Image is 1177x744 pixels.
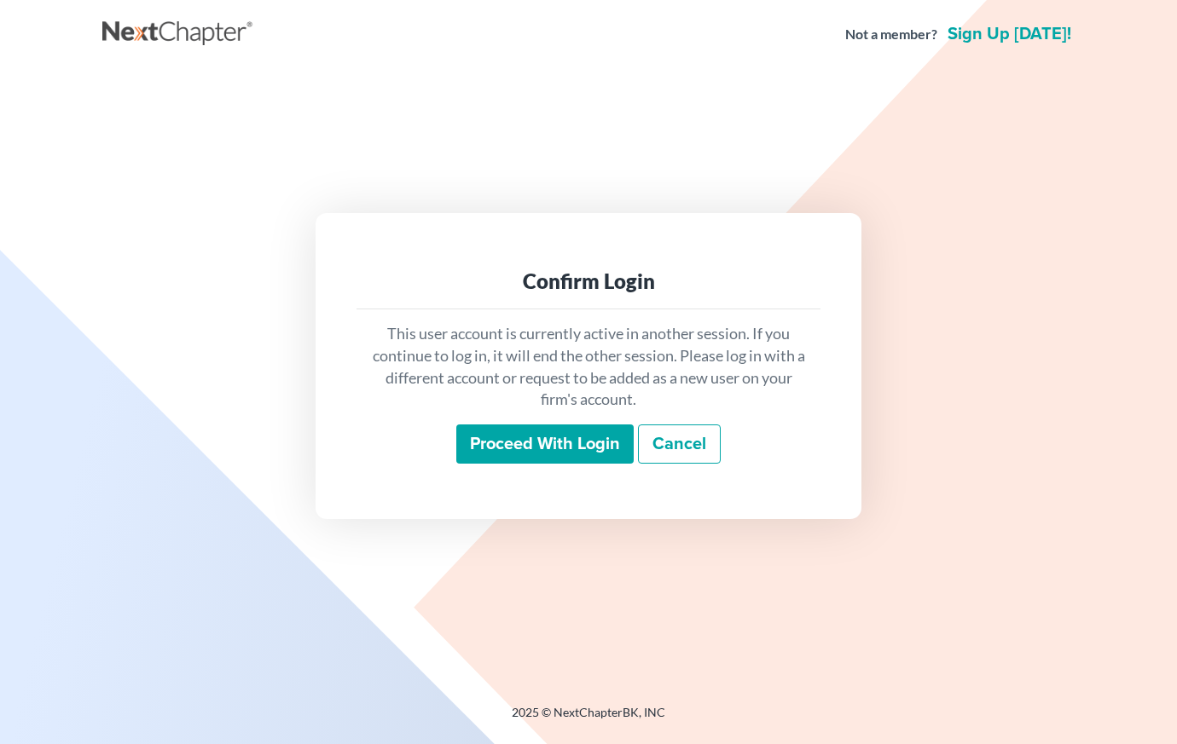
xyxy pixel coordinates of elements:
input: Proceed with login [456,424,634,464]
p: This user account is currently active in another session. If you continue to log in, it will end ... [370,323,807,411]
strong: Not a member? [845,25,937,44]
a: Sign up [DATE]! [944,26,1075,43]
div: 2025 © NextChapterBK, INC [102,704,1075,735]
div: Confirm Login [370,268,807,295]
a: Cancel [638,424,721,464]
